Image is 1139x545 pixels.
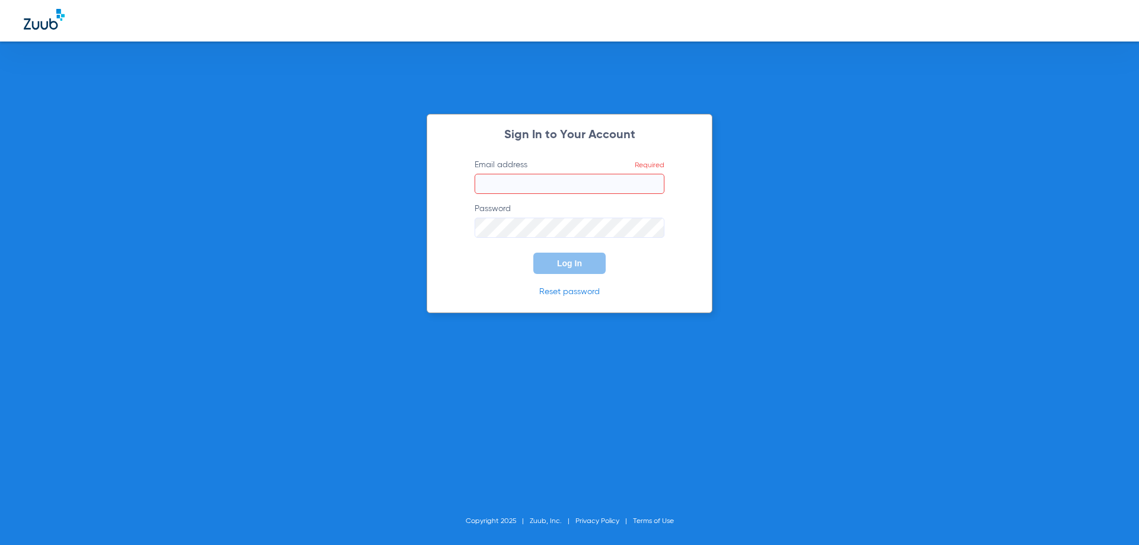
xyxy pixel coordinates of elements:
[475,218,664,238] input: Password
[575,518,619,525] a: Privacy Policy
[475,203,664,238] label: Password
[24,9,65,30] img: Zuub Logo
[633,518,674,525] a: Terms of Use
[475,159,664,194] label: Email address
[530,515,575,527] li: Zuub, Inc.
[635,162,664,169] span: Required
[466,515,530,527] li: Copyright 2025
[533,253,606,274] button: Log In
[539,288,600,296] a: Reset password
[475,174,664,194] input: Email addressRequired
[457,129,682,141] h2: Sign In to Your Account
[557,259,582,268] span: Log In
